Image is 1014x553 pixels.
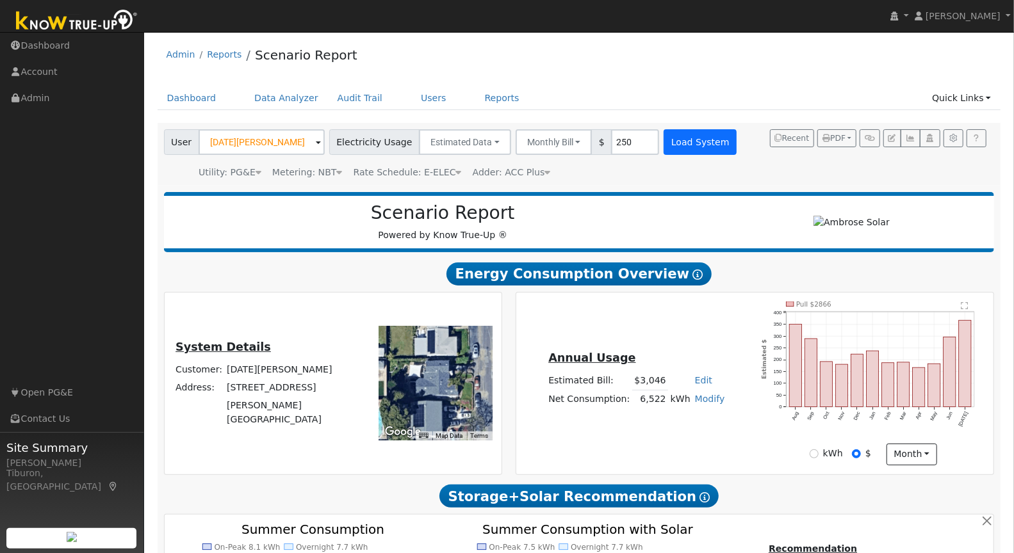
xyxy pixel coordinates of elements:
a: Reports [475,86,529,110]
input: $ [852,449,861,458]
rect: onclick="" [867,351,879,407]
rect: onclick="" [836,364,848,407]
div: Powered by Know True-Up ® [170,202,716,242]
text: May [929,411,938,422]
img: Ambrose Solar [814,216,890,229]
text: 300 [774,333,782,339]
i: Show Help [699,492,710,502]
text: Estimated $ [761,339,768,379]
span: Alias: None [354,167,462,177]
button: Edit User [883,129,901,147]
a: Data Analyzer [245,86,328,110]
span: [PERSON_NAME] [926,11,1001,21]
text: 400 [774,310,782,316]
text: 0 [780,405,782,410]
span: Electricity Usage [329,129,420,155]
span: Energy Consumption Overview [446,262,712,285]
input: kWh [810,449,819,458]
text: Summer Consumption [241,522,384,538]
img: Know True-Up [10,7,144,36]
div: Adder: ACC Plus [473,166,551,179]
text: Feb [884,411,893,421]
text: Apr [915,411,923,421]
td: [STREET_ADDRESS] [225,379,354,397]
button: Monthly Bill [516,129,593,155]
span: $ [591,129,612,155]
div: Tiburon, [GEOGRAPHIC_DATA] [6,467,137,493]
a: Help Link [967,129,986,147]
button: Multi-Series Graph [901,129,920,147]
text: 100 [774,381,782,387]
text: Jun [945,411,954,421]
h2: Scenario Report [177,202,708,224]
td: [DATE][PERSON_NAME] [225,361,354,379]
a: Dashboard [158,86,226,110]
text: Aug [791,411,800,421]
rect: onclick="" [821,362,833,407]
a: Map [108,481,119,492]
rect: onclick="" [960,320,972,407]
span: Site Summary [6,439,137,456]
a: Users [411,86,456,110]
a: Scenario Report [255,47,357,63]
div: Metering: NBT [272,166,343,179]
td: Net Consumption: [546,390,632,408]
a: Audit Trail [328,86,392,110]
text: [DATE] [958,411,970,428]
button: Recent [770,129,815,147]
a: Open this area in Google Maps (opens a new window) [382,424,424,440]
input: Select a User [199,129,325,155]
button: Keyboard shortcuts [419,431,428,440]
text: 200 [774,357,782,363]
text: 350 [774,321,782,327]
a: Terms [471,432,489,439]
button: Load System [664,129,737,155]
button: Map Data [436,431,463,440]
td: Address: [174,379,225,397]
a: Edit [695,375,712,385]
text:  [961,302,969,310]
img: retrieve [67,532,77,542]
text: Overnight 7.7 kWh [296,543,368,552]
text: 250 [774,345,782,351]
span: User [164,129,199,155]
rect: onclick="" [882,363,894,407]
a: Admin [167,49,195,60]
span: Storage+Solar Recommendation [439,485,719,508]
td: Estimated Bill: [546,372,632,390]
span: PDF [822,134,846,143]
rect: onclick="" [851,354,863,407]
a: Quick Links [922,86,1001,110]
text: Dec [853,411,862,421]
rect: onclick="" [929,364,941,408]
button: PDF [817,129,856,147]
a: Modify [695,394,725,404]
text: Nov [837,411,846,421]
td: 6,522 [632,390,668,408]
rect: onclick="" [790,325,802,407]
rect: onclick="" [897,362,910,407]
text: On-Peak 8.1 kWh [214,543,280,552]
i: Show Help [692,269,703,280]
td: $3,046 [632,372,668,390]
text: Sep [806,411,815,421]
div: Utility: PG&E [199,166,261,179]
div: [PERSON_NAME] [6,456,137,470]
text: Summer Consumption with Solar [482,522,694,538]
button: Generate Report Link [860,129,879,147]
text: Overnight 7.7 kWh [571,543,643,552]
u: System Details [176,341,271,353]
label: $ [865,447,871,460]
td: Customer: [174,361,225,379]
label: kWh [823,447,843,460]
img: Google [382,424,424,440]
u: Annual Usage [548,351,635,364]
td: kWh [668,390,692,408]
text: 150 [774,369,782,374]
rect: onclick="" [944,337,956,407]
button: Login As [920,129,940,147]
text: On-Peak 7.5 kWh [489,543,555,552]
button: Settings [944,129,963,147]
text: Oct [822,410,831,420]
rect: onclick="" [805,339,817,407]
